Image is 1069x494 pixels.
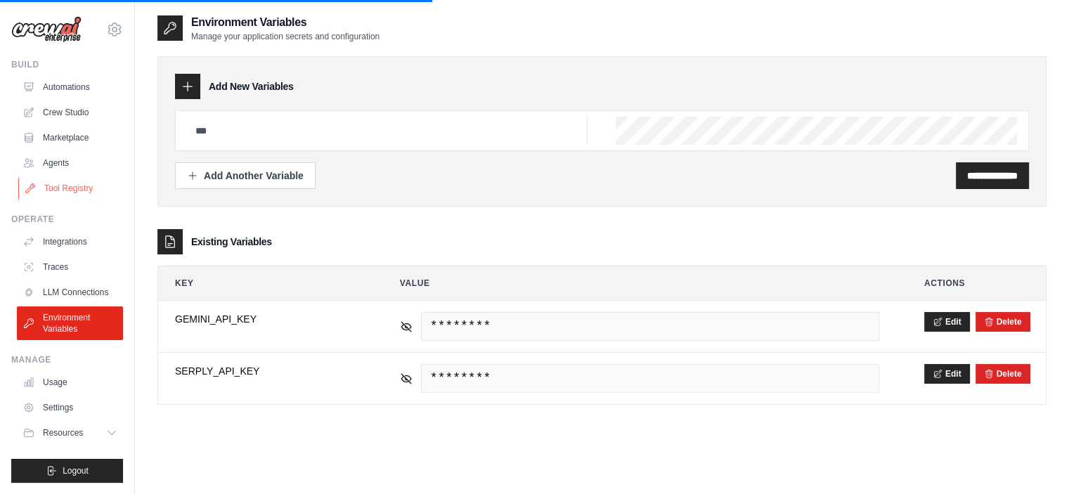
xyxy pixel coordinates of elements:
[17,371,123,394] a: Usage
[984,368,1022,379] button: Delete
[11,59,123,70] div: Build
[11,459,123,483] button: Logout
[191,235,272,249] h3: Existing Variables
[17,101,123,124] a: Crew Studio
[209,79,294,93] h3: Add New Variables
[17,256,123,278] a: Traces
[17,230,123,253] a: Integrations
[175,364,355,378] span: SERPLY_API_KEY
[175,312,355,326] span: GEMINI_API_KEY
[187,169,304,183] div: Add Another Variable
[17,281,123,304] a: LLM Connections
[17,306,123,340] a: Environment Variables
[11,16,82,43] img: Logo
[924,364,970,384] button: Edit
[17,422,123,444] button: Resources
[43,427,83,438] span: Resources
[18,177,124,200] a: Tool Registry
[984,316,1022,327] button: Delete
[11,214,123,225] div: Operate
[17,396,123,419] a: Settings
[17,76,123,98] a: Automations
[17,126,123,149] a: Marketplace
[924,312,970,332] button: Edit
[63,465,89,476] span: Logout
[158,266,372,300] th: Key
[11,354,123,365] div: Manage
[383,266,896,300] th: Value
[191,31,380,42] p: Manage your application secrets and configuration
[191,14,380,31] h2: Environment Variables
[907,266,1046,300] th: Actions
[17,152,123,174] a: Agents
[175,162,316,189] button: Add Another Variable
